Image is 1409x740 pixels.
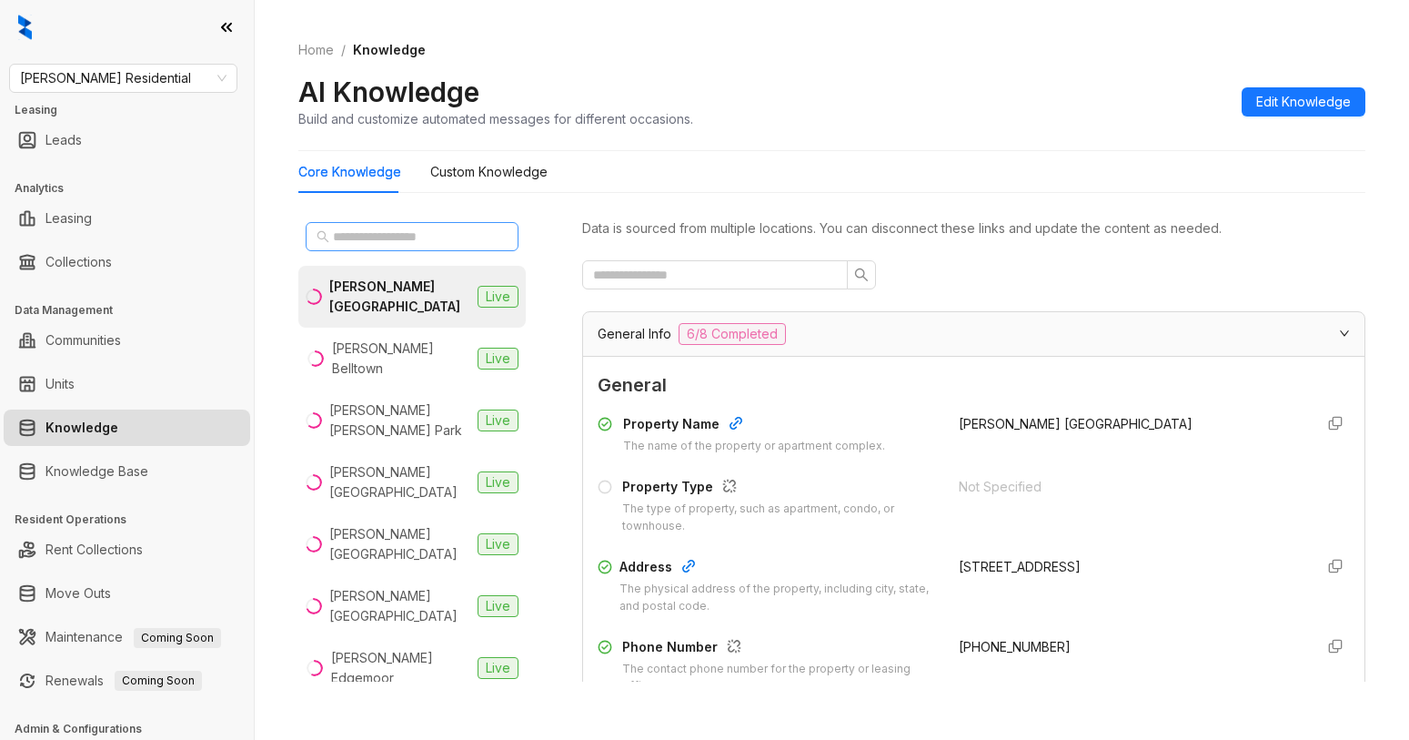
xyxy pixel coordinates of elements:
[332,339,470,379] div: [PERSON_NAME] Belltown
[622,477,938,501] div: Property Type
[45,410,118,446] a: Knowledge
[329,524,470,564] div: [PERSON_NAME][GEOGRAPHIC_DATA]
[619,581,937,615] div: The physical address of the property, including city, state, and postal code.
[959,639,1071,654] span: [PHONE_NUMBER]
[45,532,143,568] a: Rent Collections
[478,410,518,431] span: Live
[478,348,518,370] span: Live
[598,371,1350,400] span: General
[623,414,885,438] div: Property Name
[4,122,250,158] li: Leads
[959,557,1298,577] div: [STREET_ADDRESS]
[478,286,518,308] span: Live
[45,322,121,359] a: Communities
[45,663,202,699] a: RenewalsComing Soon
[679,323,786,345] span: 6/8 Completed
[4,244,250,280] li: Collections
[331,648,470,688] div: [PERSON_NAME] Edgemoor
[622,661,937,695] div: The contact phone number for the property or leasing office.
[45,575,111,612] a: Move Outs
[854,268,869,282] span: search
[4,619,250,655] li: Maintenance
[329,462,470,502] div: [PERSON_NAME][GEOGRAPHIC_DATA]
[4,575,250,612] li: Move Outs
[478,533,518,555] span: Live
[298,109,693,128] div: Build and customize automated messages for different occasions.
[4,663,250,699] li: Renewals
[45,122,82,158] a: Leads
[298,75,479,109] h2: AI Knowledge
[619,557,937,581] div: Address
[959,416,1193,431] span: [PERSON_NAME] [GEOGRAPHIC_DATA]
[45,453,148,490] a: Knowledge Base
[15,512,254,528] h3: Resident Operations
[478,595,518,617] span: Live
[582,218,1365,238] div: Data is sourced from multiple locations. You can disconnect these links and update the content as...
[20,65,226,92] span: Griffis Residential
[623,438,885,455] div: The name of the property or apartment complex.
[4,453,250,490] li: Knowledge Base
[341,40,346,60] li: /
[298,162,401,182] div: Core Knowledge
[18,15,32,40] img: logo
[4,532,250,568] li: Rent Collections
[1242,87,1365,117] button: Edit Knowledge
[329,400,470,441] div: [PERSON_NAME] [PERSON_NAME] Park
[583,312,1364,356] div: General Info6/8 Completed
[134,628,221,648] span: Coming Soon
[1256,92,1351,112] span: Edit Knowledge
[478,657,518,679] span: Live
[4,366,250,402] li: Units
[353,42,426,57] span: Knowledge
[15,721,254,737] h3: Admin & Configurations
[15,302,254,319] h3: Data Management
[4,410,250,446] li: Knowledge
[959,477,1298,497] div: Not Specified
[4,322,250,359] li: Communities
[317,230,329,243] span: search
[622,501,938,535] div: The type of property, such as apartment, condo, or townhouse.
[45,366,75,402] a: Units
[15,102,254,118] h3: Leasing
[329,586,470,626] div: [PERSON_NAME][GEOGRAPHIC_DATA]
[45,200,92,237] a: Leasing
[329,277,470,317] div: [PERSON_NAME] [GEOGRAPHIC_DATA]
[598,324,671,344] span: General Info
[295,40,337,60] a: Home
[4,200,250,237] li: Leasing
[1339,328,1350,339] span: expanded
[115,671,202,691] span: Coming Soon
[478,471,518,493] span: Live
[622,637,937,661] div: Phone Number
[430,162,548,182] div: Custom Knowledge
[15,180,254,197] h3: Analytics
[45,244,112,280] a: Collections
